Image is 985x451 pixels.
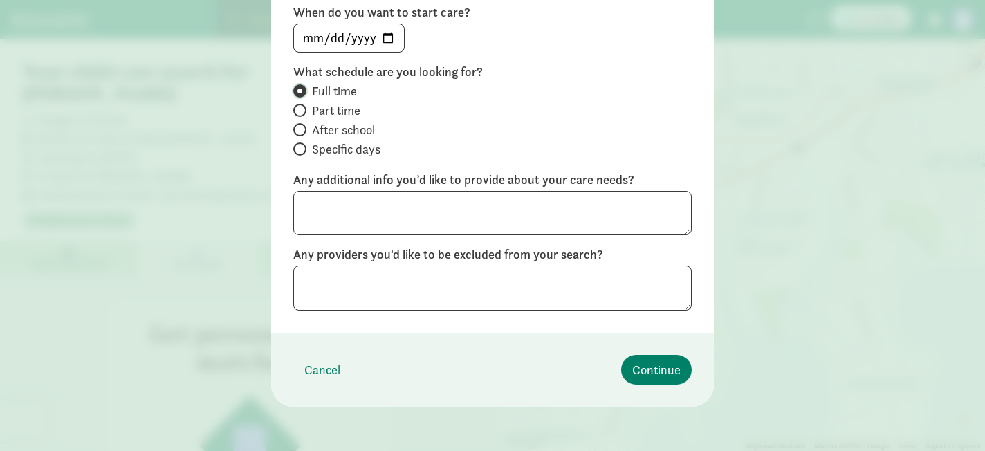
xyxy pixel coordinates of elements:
[293,246,692,263] label: Any providers you'd like to be excluded from your search?
[293,355,351,385] button: Cancel
[312,141,380,158] span: Specific days
[293,172,692,188] label: Any additional info you’d like to provide about your care needs?
[304,360,340,379] span: Cancel
[621,355,692,385] button: Continue
[312,102,360,119] span: Part time
[312,122,375,138] span: After school
[293,4,692,21] label: When do you want to start care?
[632,360,681,379] span: Continue
[312,83,357,100] span: Full time
[293,64,692,80] label: What schedule are you looking for?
